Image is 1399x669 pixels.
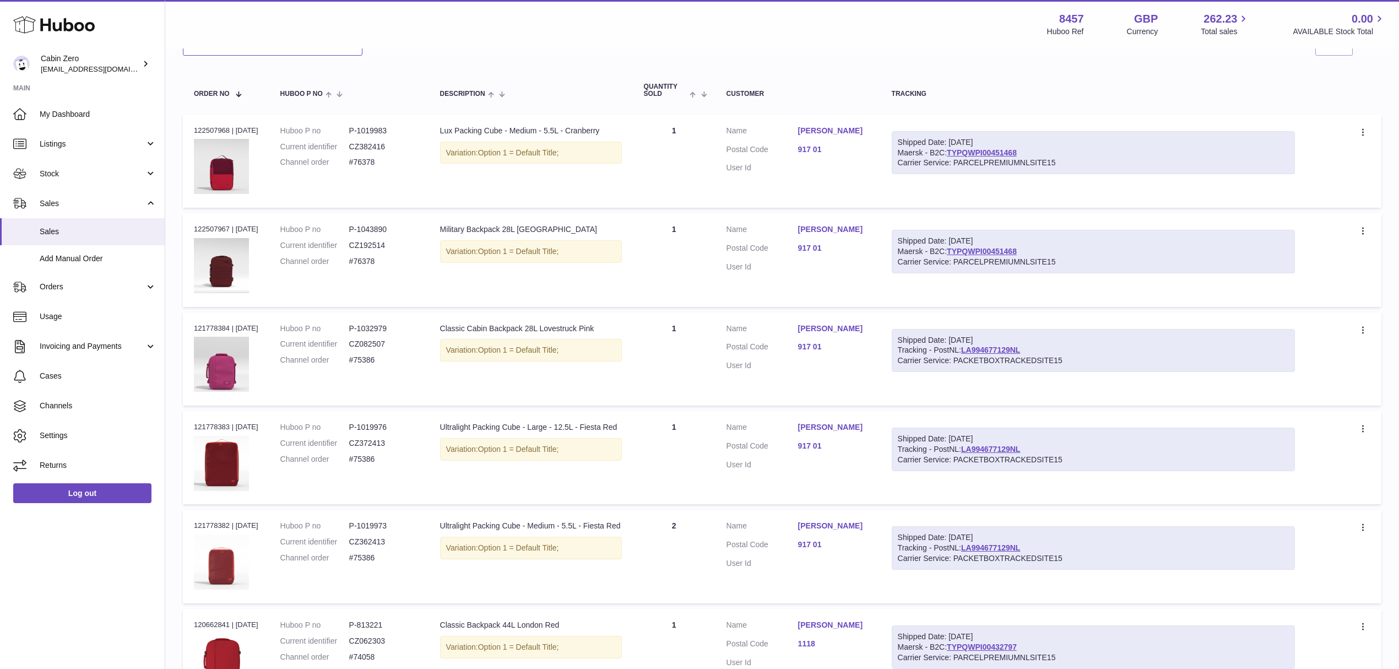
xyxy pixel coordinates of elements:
[280,90,323,98] span: Huboo P no
[892,625,1295,669] div: Maersk - B2C:
[892,428,1295,471] div: Tracking - PostNL:
[440,438,622,461] div: Variation:
[798,144,870,155] a: 917 01
[280,256,349,267] dt: Channel order
[726,126,798,139] dt: Name
[40,253,156,264] span: Add Manual Order
[280,224,349,235] dt: Huboo P no
[280,422,349,433] dt: Huboo P no
[349,240,418,251] dd: CZ192514
[194,422,258,432] div: 121778383 | [DATE]
[633,411,715,504] td: 1
[349,652,418,662] dd: #74058
[478,445,559,454] span: Option 1 = Default Title;
[478,643,559,651] span: Option 1 = Default Title;
[726,243,798,256] dt: Postal Code
[898,553,1289,564] div: Carrier Service: PACKETBOXTRACKEDSITE15
[726,558,798,569] dt: User Id
[280,553,349,563] dt: Channel order
[40,430,156,441] span: Settings
[440,620,622,630] div: Classic Backpack 44L London Red
[440,339,622,362] div: Variation:
[40,198,145,209] span: Sales
[1201,12,1250,37] a: 262.23 Total sales
[898,236,1289,246] div: Shipped Date: [DATE]
[40,226,156,237] span: Sales
[898,355,1289,366] div: Carrier Service: PACKETBOXTRACKEDSITE15
[440,142,622,164] div: Variation:
[798,224,870,235] a: [PERSON_NAME]
[644,83,687,98] span: Quantity Sold
[478,543,559,552] span: Option 1 = Default Title;
[194,620,258,630] div: 120662841 | [DATE]
[798,243,870,253] a: 917 01
[726,639,798,652] dt: Postal Code
[726,422,798,435] dt: Name
[726,224,798,238] dt: Name
[440,90,485,98] span: Description
[280,438,349,449] dt: Current identifier
[280,323,349,334] dt: Huboo P no
[892,526,1295,570] div: Tracking - PostNL:
[13,483,151,503] a: Log out
[798,126,870,136] a: [PERSON_NAME]
[478,148,559,157] span: Option 1 = Default Title;
[798,639,870,649] a: 1118
[349,620,418,630] dd: P-813221
[280,126,349,136] dt: Huboo P no
[349,521,418,531] dd: P-1019973
[798,521,870,531] a: [PERSON_NAME]
[349,339,418,349] dd: CZ082507
[1047,26,1084,37] div: Huboo Ref
[726,323,798,337] dt: Name
[280,454,349,465] dt: Channel order
[947,148,1017,157] a: TYPQWPI00451468
[726,539,798,553] dt: Postal Code
[280,620,349,630] dt: Huboo P no
[726,163,798,173] dt: User Id
[440,537,622,559] div: Variation:
[1127,26,1158,37] div: Currency
[1293,12,1386,37] a: 0.00 AVAILABLE Stock Total
[349,355,418,365] dd: #75386
[194,337,249,392] img: CLASSIC-28L-LOVESTRUCK-PINK-FRONT.jpg
[898,257,1289,267] div: Carrier Service: PARCELPREMIUMNLSITE15
[440,240,622,263] div: Variation:
[798,323,870,334] a: [PERSON_NAME]
[349,142,418,152] dd: CZ382416
[349,157,418,168] dd: #76378
[280,652,349,662] dt: Channel order
[892,131,1295,175] div: Maersk - B2C:
[726,90,870,98] div: Customer
[633,312,715,406] td: 1
[798,441,870,451] a: 917 01
[349,438,418,449] dd: CZ372413
[633,510,715,603] td: 2
[194,323,258,333] div: 121778384 | [DATE]
[1352,12,1373,26] span: 0.00
[726,620,798,633] dt: Name
[898,532,1289,543] div: Shipped Date: [DATE]
[194,90,230,98] span: Order No
[798,620,870,630] a: [PERSON_NAME]
[280,355,349,365] dt: Channel order
[280,537,349,547] dt: Current identifier
[194,521,258,531] div: 121778382 | [DATE]
[898,158,1289,168] div: Carrier Service: PARCELPREMIUMNLSITE15
[280,636,349,646] dt: Current identifier
[1201,26,1250,37] span: Total sales
[440,521,622,531] div: Ultralight Packing Cube - Medium - 5.5L - Fiesta Red
[349,126,418,136] dd: P-1019983
[13,56,30,72] img: internalAdmin-8457@internal.huboo.com
[898,335,1289,346] div: Shipped Date: [DATE]
[947,643,1017,651] a: TYPQWPI00432797
[898,137,1289,148] div: Shipped Date: [DATE]
[280,157,349,168] dt: Channel order
[41,53,140,74] div: Cabin Zero
[633,115,715,208] td: 1
[1134,12,1158,26] strong: GBP
[40,341,145,352] span: Invoicing and Payments
[1203,12,1237,26] span: 262.23
[726,441,798,454] dt: Postal Code
[726,262,798,272] dt: User Id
